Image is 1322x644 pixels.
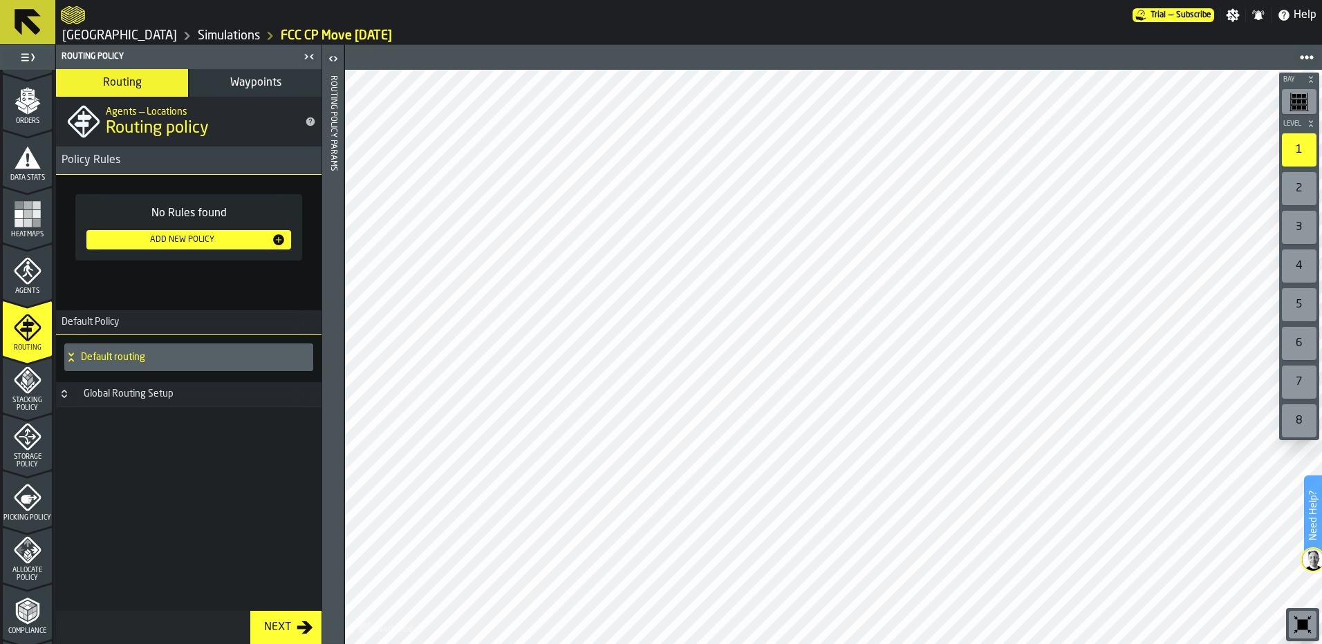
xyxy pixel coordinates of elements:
span: Default Policy [56,316,119,328]
span: Compliance [3,627,52,635]
span: — [1169,10,1173,20]
div: button-toolbar-undefined [1286,608,1319,641]
label: button-toggle-Close me [299,48,319,65]
a: link-to-/wh/i/b8e8645a-5c77-43f4-8135-27e3a4d97801 [198,28,260,44]
span: Routing [3,344,52,352]
a: link-to-/wh/i/b8e8645a-5c77-43f4-8135-27e3a4d97801/pricing/ [1133,8,1214,22]
span: Routing policy [106,117,209,140]
li: menu Data Stats [3,131,52,186]
a: logo-header [61,3,85,28]
div: button-toolbar-undefined [1279,247,1319,285]
div: button-toolbar-undefined [1279,324,1319,363]
li: menu Picking Policy [3,471,52,526]
button: button- [1279,117,1319,131]
div: Add New Policy [92,235,272,245]
li: menu Orders [3,74,52,129]
label: button-toggle-Notifications [1246,8,1271,22]
div: Next [259,619,297,636]
a: logo-header [348,614,426,641]
span: Heatmaps [3,231,52,238]
button: button-Add New Policy [86,230,291,249]
a: link-to-/wh/i/b8e8645a-5c77-43f4-8135-27e3a4d97801/simulations/b9f1dfc2-7a11-47cc-a057-cb5649b8da71 [281,28,392,44]
div: button-toolbar-undefined [1279,131,1319,169]
button: button-Next [250,611,322,644]
h3: title-section-[object Object] [56,146,322,175]
nav: Breadcrumb [61,28,1316,44]
div: No Rules found [86,205,291,222]
li: menu Compliance [3,584,52,639]
span: Agents [3,287,52,295]
li: menu Agents [3,244,52,299]
div: 8 [1282,404,1316,437]
div: Policy Rules [62,152,322,169]
li: menu Routing [3,301,52,356]
div: Global Routing Setup [75,388,182,399]
span: Storage Policy [3,453,52,468]
li: menu Allocate Policy [3,527,52,583]
span: Trial [1151,10,1166,20]
header: Routing Policy Params [322,45,344,644]
span: Routing [103,77,142,88]
span: Data Stats [3,174,52,182]
button: button- [1279,73,1319,86]
h3: title-section-Global Routing Setup [56,382,322,407]
div: title-Routing policy [56,97,322,146]
div: 1 [1282,133,1316,167]
div: button-toolbar-undefined [1279,363,1319,401]
label: button-toggle-Help [1272,7,1322,23]
div: button-toolbar-undefined [1279,169,1319,208]
span: Stacking Policy [3,397,52,412]
span: Level [1281,120,1304,128]
label: Need Help? [1305,477,1321,554]
button: Button-Global Routing Setup-closed [56,388,73,399]
div: 5 [1282,288,1316,321]
span: Help [1294,7,1316,23]
div: 7 [1282,366,1316,399]
div: Default routing [64,343,308,371]
svg: Reset zoom and position [1292,614,1314,636]
header: Routing Policy [56,45,322,69]
div: button-toolbar-undefined [1279,401,1319,440]
li: menu Heatmaps [3,187,52,243]
li: menu Storage Policy [3,414,52,469]
div: Routing Policy [59,52,299,61]
h4: Default routing [81,352,308,363]
span: Picking Policy [3,514,52,522]
div: button-toolbar-undefined [1279,208,1319,247]
h3: title-section-Default Policy [56,310,322,335]
a: link-to-/wh/i/b8e8645a-5c77-43f4-8135-27e3a4d97801 [62,28,177,44]
div: 4 [1282,249,1316,283]
label: button-toggle-Settings [1220,8,1245,22]
div: 2 [1282,172,1316,205]
span: Orders [3,117,52,125]
div: 3 [1282,211,1316,244]
label: button-toggle-Toggle Full Menu [3,48,52,67]
span: Subscribe [1176,10,1211,20]
span: Bay [1281,76,1304,84]
div: Menu Subscription [1133,8,1214,22]
li: menu Items [3,17,52,73]
li: menu Stacking Policy [3,357,52,413]
div: button-toolbar-undefined [1279,285,1319,324]
span: Waypoints [230,77,281,88]
h2: Sub Title [106,104,294,117]
label: button-toggle-Open [324,48,343,73]
div: 6 [1282,327,1316,360]
div: Routing Policy Params [328,73,338,641]
span: Allocate Policy [3,567,52,582]
div: button-toolbar-undefined [1279,86,1319,117]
